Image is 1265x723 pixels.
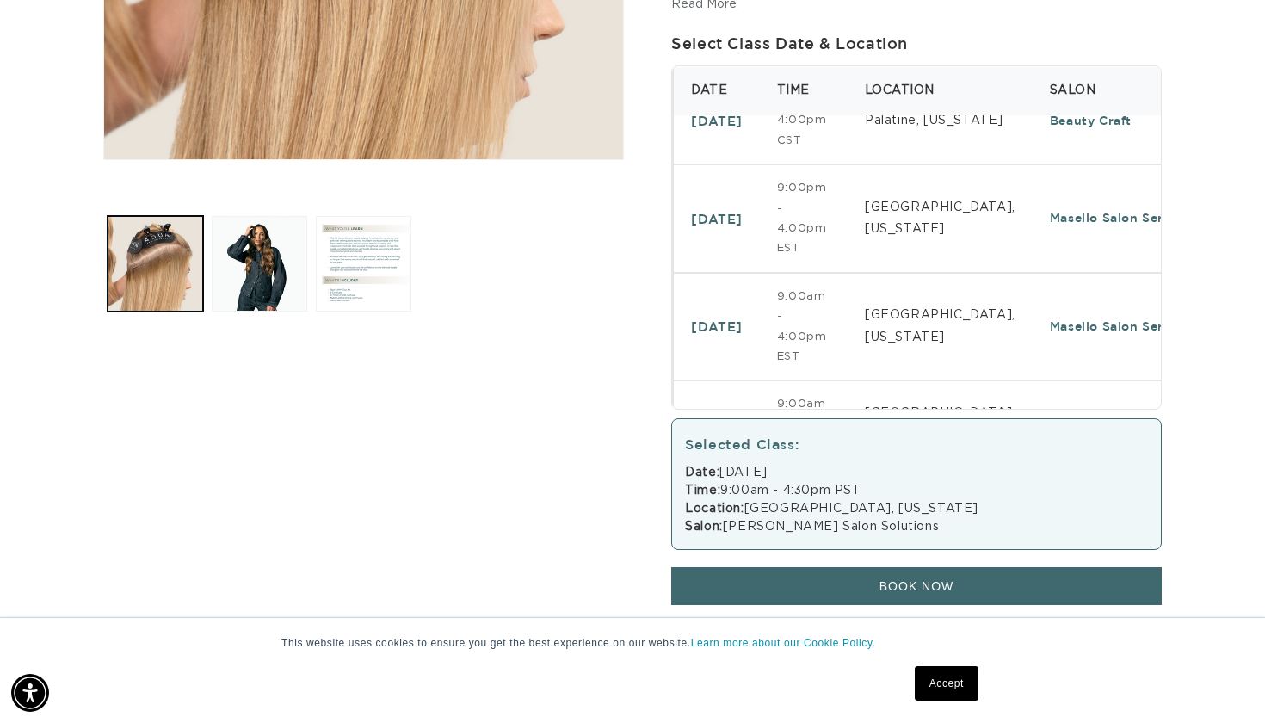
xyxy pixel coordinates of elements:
button: BOOK NOW [671,567,1162,605]
td: Masello Salon Services [1033,273,1218,381]
th: Date [673,66,760,115]
p: This website uses cookies to ensure you get the best experience on our website. [281,635,984,651]
a: Accept [915,666,978,701]
iframe: Chat Widget [1179,640,1265,723]
td: [DATE] [673,273,760,381]
div: Select Class Date & Location [671,29,1162,57]
strong: Time: [685,485,720,497]
button: Load image 3 in gallery view [316,216,411,312]
td: Beauty Craft [1033,77,1218,164]
div: [DATE] 9:00am - 4:30pm PST [GEOGRAPHIC_DATA], [US_STATE] [PERSON_NAME] Salon Solutions [685,464,1148,536]
td: [DATE] [673,77,760,164]
td: [DATE] [673,380,760,468]
th: Time [760,66,848,115]
td: Palatine, [US_STATE] [848,77,1033,164]
div: Accessibility Menu [11,674,49,712]
td: [DATE] [673,164,760,273]
td: [GEOGRAPHIC_DATA], [US_STATE] [848,273,1033,381]
td: 9:00am - 4:00pm EST [760,273,848,381]
strong: Date: [685,467,719,479]
th: Salon [1033,66,1218,115]
td: [GEOGRAPHIC_DATA], [US_STATE] [848,164,1033,273]
td: [PERSON_NAME] Salon Solutions [1033,380,1218,468]
td: 9:00pm - 4:00pm EST [760,164,848,273]
div: Selected Class: [685,432,1148,457]
td: [GEOGRAPHIC_DATA], [US_STATE] [848,380,1033,468]
strong: Salon: [685,521,723,533]
strong: Location: [685,503,744,515]
a: Learn more about our Cookie Policy. [691,637,876,649]
td: 9:00am - 4:30 PM PST [760,380,848,468]
th: Location [848,66,1033,115]
td: Masello Salon Services [1033,164,1218,273]
small: You will be redirected to the distributor's website to complete your booking. [671,612,1162,631]
td: 9am-4:00pm CST [760,77,848,164]
span: BOOK NOW [879,579,954,593]
button: Load image 1 in gallery view [108,216,203,312]
button: Load image 2 in gallery view [212,216,307,312]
